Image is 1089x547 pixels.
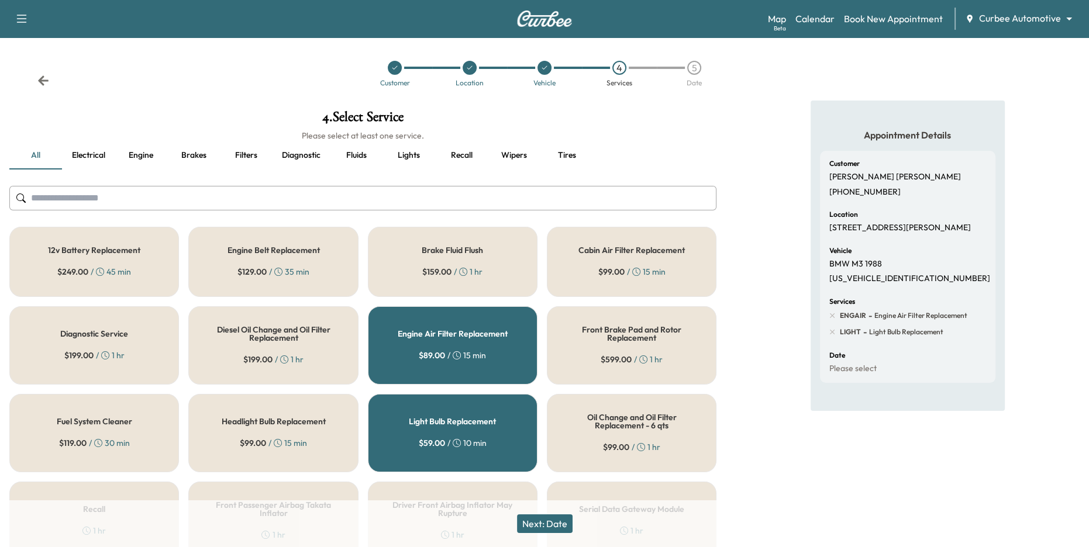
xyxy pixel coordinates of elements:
h5: Diagnostic Service [60,330,128,338]
p: [PHONE_NUMBER] [829,187,901,198]
div: / 1 hr [243,354,304,365]
a: Calendar [795,12,835,26]
div: / 15 min [419,349,486,361]
div: Services [606,79,632,86]
button: Wipers [488,141,540,169]
span: Engine Air Filter Replacement [872,311,967,320]
button: Tires [540,141,593,169]
h5: Fuel System Cleaner [57,417,132,425]
span: $ 249.00 [57,266,88,278]
span: - [861,326,867,338]
button: Recall [435,141,488,169]
span: $ 159.00 [422,266,452,278]
span: $ 59.00 [419,437,445,449]
h5: Oil Change and Oil Filter Replacement - 6 qts [566,413,697,430]
h5: Cabin Air Filter Replacement [578,246,685,254]
div: Back [37,75,49,86]
span: Curbee Automotive [979,12,1061,25]
div: / 1 hr [422,266,483,278]
p: BMW M3 1988 [829,259,882,269]
p: [US_VEHICLE_IDENTIFICATION_NUMBER] [829,273,990,284]
div: 4 [612,61,626,75]
span: ENGAIR [840,311,866,320]
img: Curbee Logo [516,11,573,27]
div: / 15 min [240,437,307,449]
h6: Vehicle [829,247,852,254]
div: Location [456,79,484,86]
div: / 35 min [237,266,309,278]
div: / 1 hr [603,441,660,453]
div: Vehicle [533,79,556,86]
button: Brakes [167,141,220,169]
div: / 30 min [59,437,130,449]
div: Customer [380,79,410,86]
span: $ 99.00 [603,441,629,453]
span: $ 89.00 [419,349,445,361]
button: Fluids [330,141,382,169]
div: 5 [687,61,701,75]
p: [PERSON_NAME] [PERSON_NAME] [829,172,961,182]
button: Filters [220,141,273,169]
button: all [9,141,62,169]
p: Please select [829,363,877,374]
h5: Engine Belt Replacement [227,246,319,254]
h5: Diesel Oil Change and Oil Filter Replacement [208,326,339,342]
button: Lights [382,141,435,169]
span: $ 599.00 [601,354,632,365]
h5: Headlight Bulb Replacement [221,417,325,425]
span: $ 129.00 [237,266,267,278]
p: [STREET_ADDRESS][PERSON_NAME] [829,223,971,233]
span: $ 99.00 [598,266,625,278]
span: $ 199.00 [243,354,273,365]
div: / 45 min [57,266,131,278]
a: MapBeta [768,12,786,26]
h6: Please select at least one service. [9,130,716,141]
div: / 10 min [419,437,487,449]
h5: Front Brake Pad and Rotor Replacement [566,326,697,342]
h6: Services [829,298,855,305]
div: / 1 hr [601,354,663,365]
button: Engine [115,141,167,169]
h5: Engine Air Filter Replacement [398,330,508,338]
div: / 15 min [598,266,666,278]
h6: Date [829,352,845,359]
h6: Customer [829,160,860,167]
button: Next: Date [517,514,573,533]
span: $ 119.00 [59,437,87,449]
div: Date [687,79,702,86]
h5: 12v Battery Replacement [48,246,140,254]
div: basic tabs example [9,141,716,169]
h5: Appointment Details [820,129,995,141]
a: Book New Appointment [844,12,943,26]
h6: Location [829,211,858,218]
h1: 4 . Select Service [9,110,716,130]
h5: Light Bulb Replacement [409,417,496,425]
button: Diagnostic [273,141,330,169]
span: LIGHT [840,327,861,337]
span: $ 99.00 [240,437,266,449]
div: Beta [774,24,786,33]
button: Electrical [62,141,115,169]
span: Light Bulb Replacement [867,327,943,337]
div: / 1 hr [64,349,125,361]
span: - [866,310,872,321]
h5: Brake Fluid Flush [422,246,483,254]
span: $ 199.00 [64,349,94,361]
